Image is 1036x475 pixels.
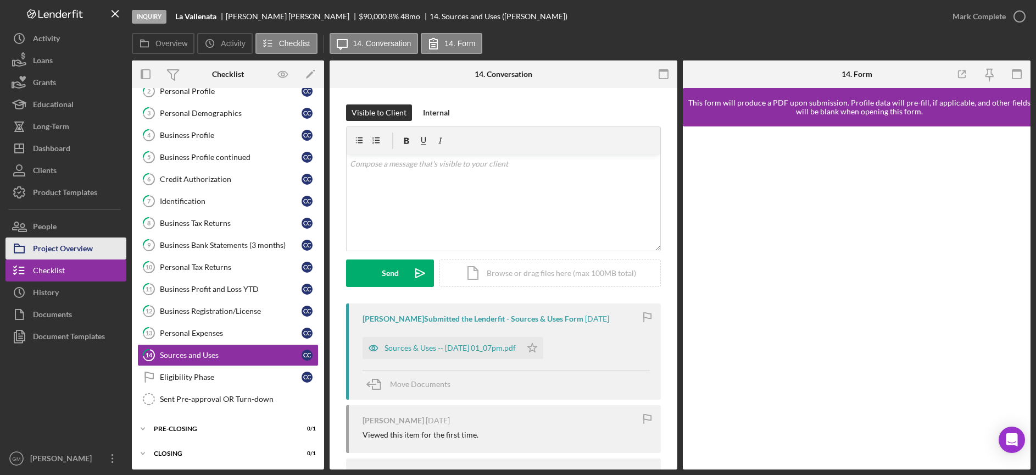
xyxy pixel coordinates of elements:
[33,303,72,328] div: Documents
[33,325,105,350] div: Document Templates
[12,456,20,462] text: GM
[147,87,151,95] tspan: 2
[146,263,153,270] tspan: 10
[146,285,152,292] tspan: 11
[475,70,532,79] div: 14. Conversation
[302,152,313,163] div: C C
[137,212,319,234] a: 8Business Tax ReturnsCC
[296,426,316,432] div: 0 / 1
[226,12,359,21] div: [PERSON_NAME] [PERSON_NAME]
[5,325,126,347] button: Document Templates
[197,33,252,54] button: Activity
[363,314,583,323] div: [PERSON_NAME] Submitted the Lenderfit - Sources & Uses Form
[302,306,313,317] div: C C
[363,337,543,359] button: Sources & Uses -- [DATE] 01_07pm.pdf
[388,12,399,21] div: 8 %
[842,70,872,79] div: 14. Form
[137,300,319,322] a: 12Business Registration/LicenseCC
[137,80,319,102] a: 2Personal ProfileCC
[160,395,318,404] div: Sent Pre-approval OR Turn-down
[382,259,399,287] div: Send
[160,263,302,272] div: Personal Tax Returns
[688,98,1031,116] div: This form will produce a PDF upon submission. Profile data will pre-fill, if applicable, and othe...
[137,344,319,366] a: 14Sources and UsesCC
[160,285,302,294] div: Business Profit and Loss YTD
[346,259,434,287] button: Send
[255,33,318,54] button: Checklist
[363,416,424,425] div: [PERSON_NAME]
[160,87,302,96] div: Personal Profile
[279,39,310,48] label: Checklist
[221,39,245,48] label: Activity
[160,307,302,316] div: Business Registration/License
[302,218,313,229] div: C C
[160,373,302,382] div: Eligibility Phase
[302,240,313,251] div: C C
[302,372,313,383] div: C C
[444,39,475,48] label: 14. Form
[146,329,152,336] tspan: 13
[146,351,153,358] tspan: 14
[430,12,567,21] div: 14. Sources and Uses ([PERSON_NAME])
[160,241,302,250] div: Business Bank Statements (3 months)
[953,5,1006,27] div: Mark Complete
[147,109,151,117] tspan: 3
[942,5,1031,27] button: Mark Complete
[385,344,516,352] div: Sources & Uses -- [DATE] 01_07pm.pdf
[132,10,166,24] div: Inquiry
[302,350,313,361] div: C C
[212,70,244,79] div: Checklist
[363,371,461,398] button: Move Documents
[147,197,151,205] tspan: 7
[5,448,126,470] button: GM[PERSON_NAME]
[426,416,450,425] time: 2025-07-18 16:57
[421,33,482,54] button: 14. Form
[302,130,313,141] div: C C
[999,427,1025,453] div: Open Intercom Messenger
[160,109,302,118] div: Personal Demographics
[154,450,288,457] div: Closing
[353,39,411,48] label: 14. Conversation
[302,196,313,207] div: C C
[5,303,126,325] button: Documents
[302,108,313,119] div: C C
[160,153,302,162] div: Business Profile continued
[137,168,319,190] a: 6Credit AuthorizationCC
[160,351,302,360] div: Sources and Uses
[160,219,302,228] div: Business Tax Returns
[137,388,319,410] a: Sent Pre-approval OR Turn-down
[390,379,450,389] span: Move Documents
[137,278,319,300] a: 11Business Profit and Loss YTDCC
[160,175,302,184] div: Credit Authorization
[137,146,319,168] a: 5Business Profile continuedCC
[137,234,319,256] a: 9Business Bank Statements (3 months)CC
[160,197,302,206] div: Identification
[302,262,313,273] div: C C
[359,12,387,21] span: $90,000
[400,12,420,21] div: 48 mo
[302,86,313,97] div: C C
